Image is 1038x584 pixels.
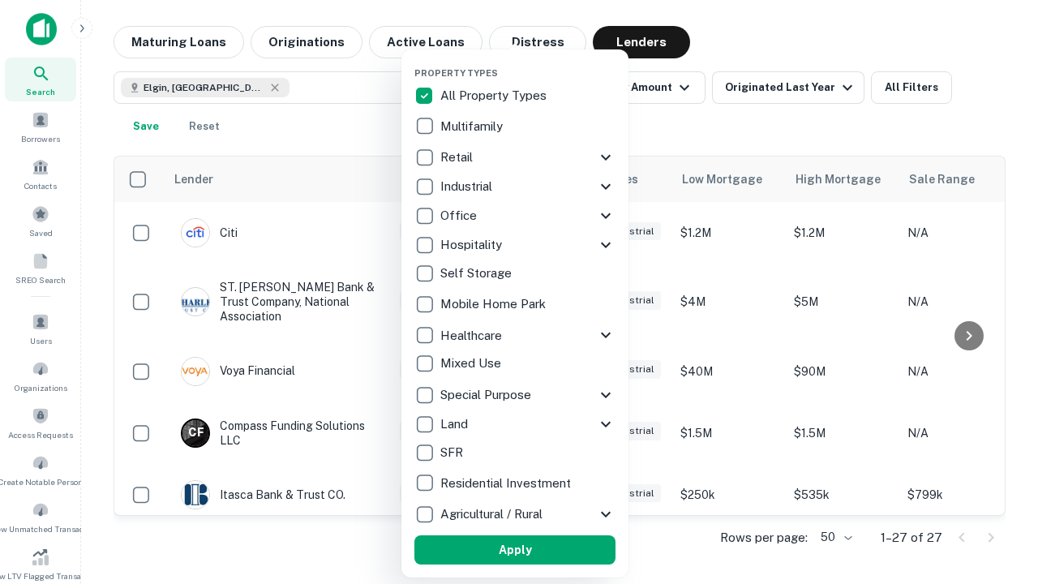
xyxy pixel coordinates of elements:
div: Agricultural / Rural [414,500,616,529]
div: Retail [414,143,616,172]
p: Retail [440,148,476,167]
div: Industrial [414,172,616,201]
p: Industrial [440,177,495,196]
p: Self Storage [440,264,515,283]
p: All Property Types [440,86,550,105]
div: Special Purpose [414,380,616,410]
div: Healthcare [414,320,616,350]
p: Mixed Use [440,354,504,373]
p: Special Purpose [440,385,534,405]
p: Multifamily [440,117,506,136]
p: Mobile Home Park [440,294,549,314]
div: Land [414,410,616,439]
p: Healthcare [440,326,505,346]
div: Office [414,201,616,230]
p: Agricultural / Rural [440,505,546,524]
iframe: Chat Widget [957,402,1038,480]
p: Hospitality [440,235,505,255]
p: Office [440,206,480,225]
div: Hospitality [414,230,616,260]
span: Property Types [414,68,498,78]
p: SFR [440,443,466,462]
p: Residential Investment [440,474,574,493]
button: Apply [414,535,616,565]
p: Land [440,414,471,434]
